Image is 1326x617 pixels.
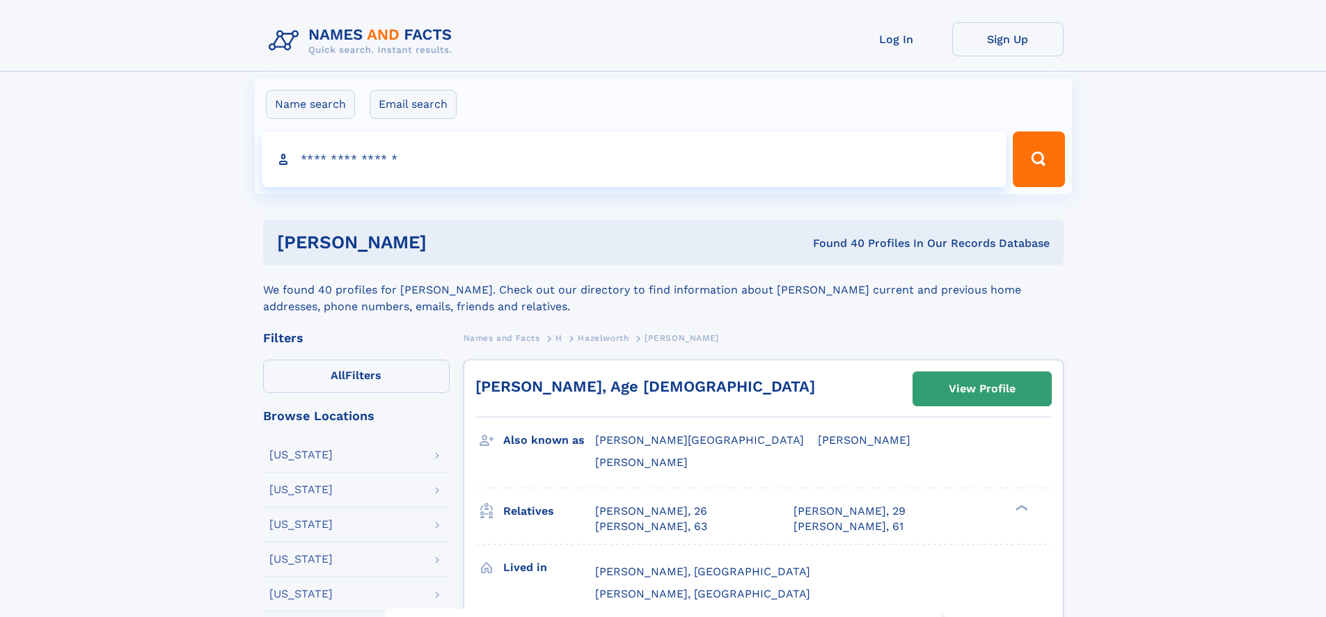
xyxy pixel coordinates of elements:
[503,428,595,452] h3: Also known as
[595,456,688,469] span: [PERSON_NAME]
[794,519,903,534] a: [PERSON_NAME], 61
[269,588,333,600] div: [US_STATE]
[263,410,450,422] div: Browse Locations
[269,519,333,530] div: [US_STATE]
[913,372,1051,406] a: View Profile
[269,484,333,495] div: [US_STATE]
[1012,503,1029,512] div: ❯
[555,333,562,343] span: H
[503,556,595,579] h3: Lived in
[475,378,815,395] a: [PERSON_NAME], Age [DEMOGRAPHIC_DATA]
[263,332,450,344] div: Filters
[503,499,595,523] h3: Relatives
[949,373,1016,405] div: View Profile
[841,22,952,56] a: Log In
[578,333,629,343] span: Hazelworth
[1013,131,1064,187] button: Search Button
[619,236,1050,251] div: Found 40 Profiles In Our Records Database
[818,433,910,447] span: [PERSON_NAME]
[269,449,333,460] div: [US_STATE]
[370,90,457,119] label: Email search
[595,433,804,447] span: [PERSON_NAME][GEOGRAPHIC_DATA]
[595,587,810,600] span: [PERSON_NAME], [GEOGRAPHIC_DATA]
[555,329,562,346] a: H
[263,265,1064,315] div: We found 40 profiles for [PERSON_NAME]. Check out our directory to find information about [PERSON...
[277,234,620,251] h1: [PERSON_NAME]
[266,90,355,119] label: Name search
[952,22,1064,56] a: Sign Up
[263,360,450,393] label: Filters
[595,565,810,578] span: [PERSON_NAME], [GEOGRAPHIC_DATA]
[595,519,707,534] a: [PERSON_NAME], 63
[645,333,719,343] span: [PERSON_NAME]
[464,329,540,346] a: Names and Facts
[794,504,906,519] a: [PERSON_NAME], 29
[269,554,333,565] div: [US_STATE]
[263,22,464,60] img: Logo Names and Facts
[595,504,707,519] a: [PERSON_NAME], 26
[578,329,629,346] a: Hazelworth
[331,369,345,382] span: All
[262,131,1007,187] input: search input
